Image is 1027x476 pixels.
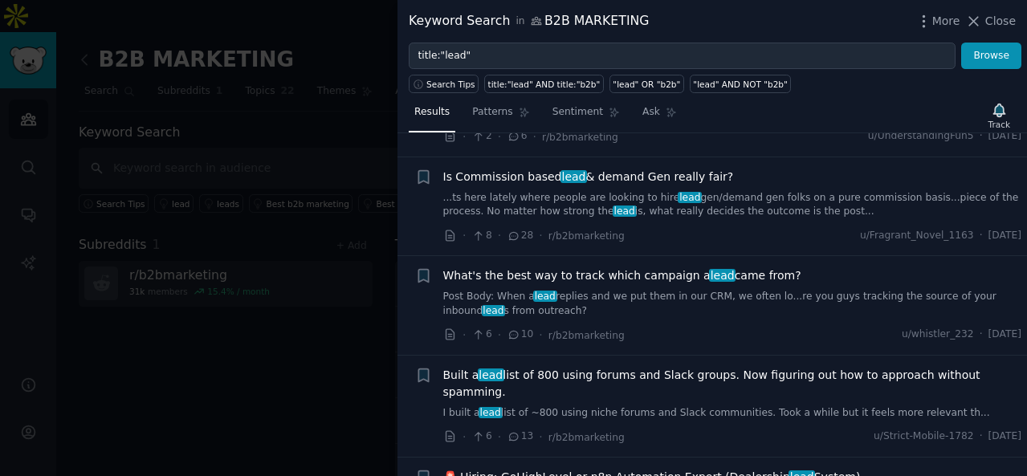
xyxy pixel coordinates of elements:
[484,75,604,93] a: title:"lead" AND title:"b2b"
[443,367,1022,401] span: Built a list of 800 using forums and Slack groups. Now figuring out how to approach without spamm...
[482,305,506,316] span: lead
[409,100,455,132] a: Results
[443,290,1022,318] a: Post Body: When aleadreplies and we put them in our CRM, we often lo...re you guys tracking the s...
[988,129,1021,144] span: [DATE]
[988,119,1010,130] div: Track
[988,429,1021,444] span: [DATE]
[988,328,1021,342] span: [DATE]
[642,105,660,120] span: Ask
[678,192,702,203] span: lead
[988,229,1021,243] span: [DATE]
[409,75,479,93] button: Search Tips
[409,43,956,70] input: Try a keyword related to your business
[542,132,618,143] span: r/b2bmarketing
[426,79,475,90] span: Search Tips
[443,367,1022,401] a: Built aleadlist of 800 using forums and Slack groups. Now figuring out how to approach without sp...
[478,368,504,381] span: lead
[498,327,501,344] span: ·
[507,229,533,243] span: 28
[552,105,603,120] span: Sentiment
[471,328,491,342] span: 6
[507,129,527,144] span: 6
[980,328,983,342] span: ·
[560,170,587,183] span: lead
[443,267,801,284] a: What's the best way to track which campaign aleadcame from?
[965,13,1016,30] button: Close
[443,169,734,185] span: Is Commission based & demand Gen really fair?
[463,429,466,445] span: ·
[539,327,542,344] span: ·
[902,328,974,342] span: u/whistler_232
[690,75,791,93] a: "lead" AND NOT "b2b"
[443,191,1022,219] a: ...ts here lately where people are looking to hireleadgen/demand gen folks on a pure commission b...
[613,205,637,217] span: lead
[516,14,524,29] span: in
[479,407,503,418] span: lead
[613,79,680,90] div: "lead" OR "b2b"
[488,79,601,90] div: title:"lead" AND title:"b2b"
[498,429,501,445] span: ·
[498,128,501,145] span: ·
[409,11,650,31] div: Keyword Search B2B MARKETING
[463,128,466,145] span: ·
[637,100,683,132] a: Ask
[507,328,533,342] span: 10
[980,429,983,444] span: ·
[980,229,983,243] span: ·
[985,13,1016,30] span: Close
[539,429,542,445] span: ·
[472,105,512,120] span: Patterns
[443,406,1022,421] a: I built aleadlist of ~800 using niche forums and Slack communities. Took a while but it feels mor...
[932,13,960,30] span: More
[547,100,626,132] a: Sentiment
[471,229,491,243] span: 8
[443,169,734,185] a: Is Commission basedlead& demand Gen really fair?
[414,105,450,120] span: Results
[609,75,684,93] a: "lead" OR "b2b"
[961,43,1021,70] button: Browse
[498,227,501,244] span: ·
[471,429,491,444] span: 6
[915,13,960,30] button: More
[539,227,542,244] span: ·
[693,79,787,90] div: "lead" AND NOT "b2b"
[507,429,533,444] span: 13
[533,128,536,145] span: ·
[471,129,491,144] span: 2
[548,330,625,341] span: r/b2bmarketing
[533,291,557,302] span: lead
[868,129,974,144] span: u/UnderstandingFun5
[548,432,625,443] span: r/b2bmarketing
[980,129,983,144] span: ·
[860,229,974,243] span: u/Fragrant_Novel_1163
[983,99,1016,132] button: Track
[443,267,801,284] span: What's the best way to track which campaign a came from?
[548,230,625,242] span: r/b2bmarketing
[463,327,466,344] span: ·
[463,227,466,244] span: ·
[709,269,736,282] span: lead
[467,100,535,132] a: Patterns
[874,429,974,444] span: u/Strict-Mobile-1782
